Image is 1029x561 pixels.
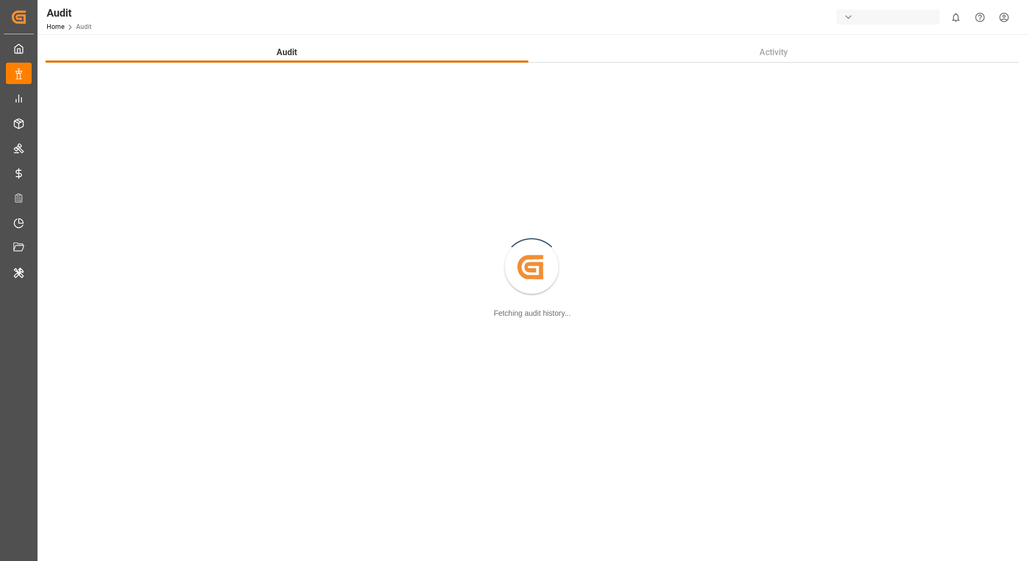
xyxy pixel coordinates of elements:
span: Audit [272,46,301,59]
button: Activity [528,42,1019,63]
button: Audit [46,42,528,63]
span: Activity [755,46,792,59]
div: Fetching audit history... [494,308,571,319]
div: Audit [47,5,92,21]
button: show 0 new notifications [944,5,968,29]
button: Help Center [968,5,992,29]
a: Home [47,23,64,31]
